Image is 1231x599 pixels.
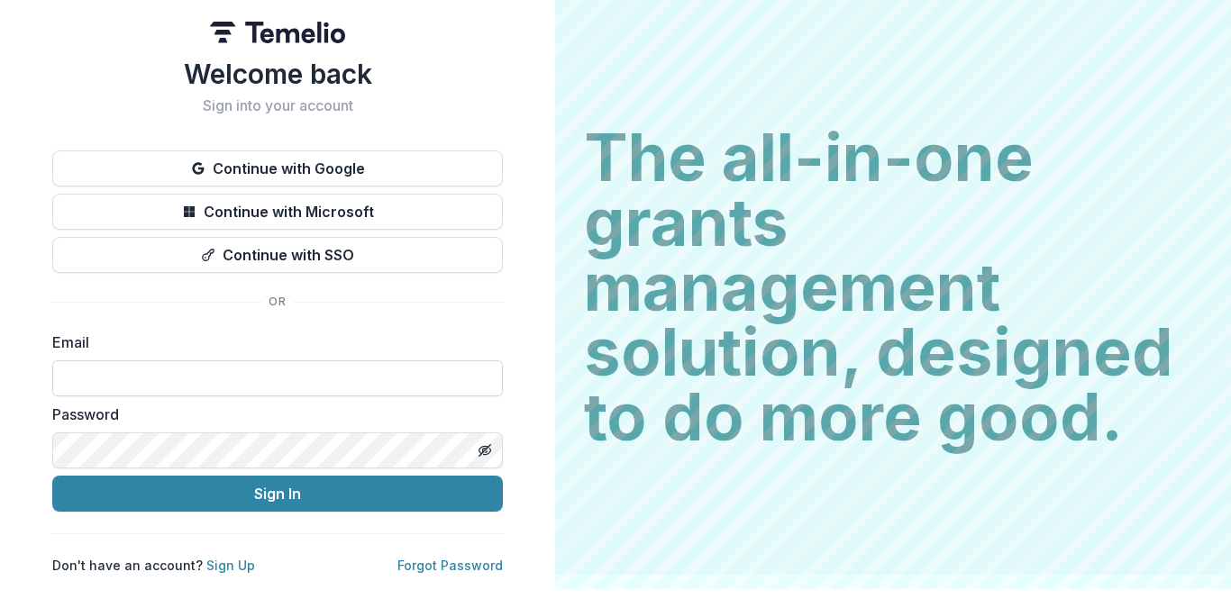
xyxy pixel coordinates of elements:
[210,22,345,43] img: Temelio
[52,237,503,273] button: Continue with SSO
[397,558,503,573] a: Forgot Password
[52,150,503,186] button: Continue with Google
[470,436,499,465] button: Toggle password visibility
[52,331,492,353] label: Email
[52,194,503,230] button: Continue with Microsoft
[52,404,492,425] label: Password
[52,58,503,90] h1: Welcome back
[206,558,255,573] a: Sign Up
[52,556,255,575] p: Don't have an account?
[52,97,503,114] h2: Sign into your account
[52,476,503,512] button: Sign In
